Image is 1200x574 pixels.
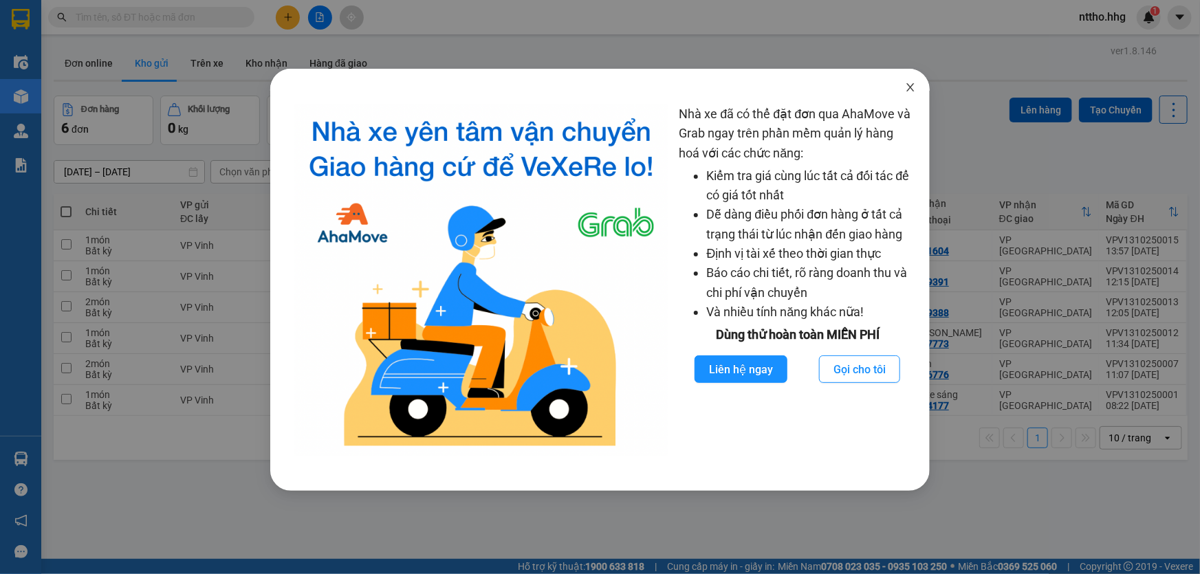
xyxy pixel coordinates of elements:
li: Và nhiều tính năng khác nữa! [706,302,916,322]
li: Báo cáo chi tiết, rõ ràng doanh thu và chi phí vận chuyển [706,263,916,302]
img: logo [295,104,668,456]
span: close [905,82,916,93]
li: Dễ dàng điều phối đơn hàng ở tất cả trạng thái từ lúc nhận đến giao hàng [706,205,916,244]
span: Gọi cho tôi [833,361,886,378]
button: Liên hệ ngay [695,355,787,383]
button: Close [891,69,930,107]
li: Định vị tài xế theo thời gian thực [706,244,916,263]
div: Nhà xe đã có thể đặt đơn qua AhaMove và Grab ngay trên phần mềm quản lý hàng hoá với các chức năng: [679,104,916,456]
span: Liên hệ ngay [709,361,773,378]
li: Kiểm tra giá cùng lúc tất cả đối tác để có giá tốt nhất [706,166,916,206]
div: Dùng thử hoàn toàn MIỄN PHÍ [679,325,916,344]
button: Gọi cho tôi [819,355,900,383]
